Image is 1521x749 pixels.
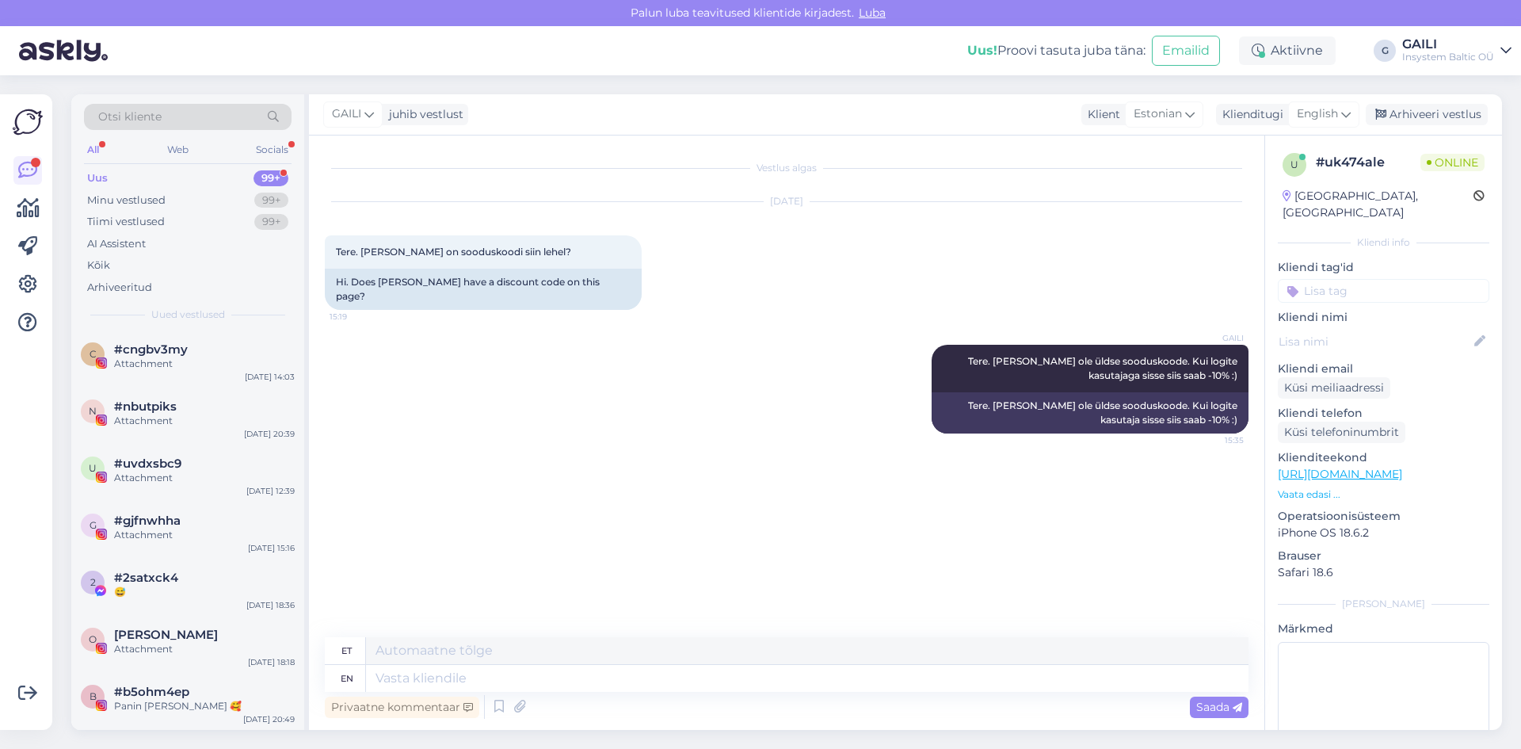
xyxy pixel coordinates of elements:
div: [DATE] 15:16 [248,542,295,554]
div: [DATE] 18:18 [248,656,295,668]
button: Emailid [1152,36,1220,66]
div: [PERSON_NAME] [1278,597,1489,611]
div: Privaatne kommentaar [325,697,479,718]
div: 99+ [254,214,288,230]
a: GAILIInsystem Baltic OÜ [1402,38,1511,63]
span: English [1297,105,1338,123]
span: О [89,633,97,645]
div: # uk474ale [1316,153,1420,172]
div: [DATE] 14:03 [245,371,295,383]
div: Tiimi vestlused [87,214,165,230]
div: juhib vestlust [383,106,463,123]
p: Klienditeekond [1278,449,1489,466]
span: 15:35 [1184,434,1244,446]
div: Attachment [114,471,295,485]
p: Operatsioonisüsteem [1278,508,1489,525]
div: [DATE] 18:36 [246,599,295,611]
div: Küsi telefoninumbrit [1278,422,1405,443]
div: Arhiveeritud [87,280,152,296]
span: Tere. [PERSON_NAME] ole üldse sooduskoode. Kui logite kasutajaga sisse siis saab -10% :) [968,355,1240,381]
span: Saada [1196,700,1242,714]
div: AI Assistent [87,236,146,252]
div: 99+ [253,170,288,186]
span: g [90,519,97,531]
div: Attachment [114,642,295,656]
div: Klient [1081,106,1120,123]
span: u [1290,159,1298,170]
div: Attachment [114,414,295,428]
img: Askly Logo [13,107,43,137]
div: Minu vestlused [87,193,166,208]
span: #2satxck4 [114,571,178,585]
div: Web [164,139,192,160]
span: Estonian [1134,105,1182,123]
span: Luba [854,6,890,20]
span: #b5ohm4ep [114,685,189,699]
p: iPhone OS 18.6.2 [1278,525,1489,541]
div: Insystem Baltic OÜ [1402,51,1494,63]
div: Aktiivne [1239,36,1336,65]
span: Олеся Егорова [114,628,218,642]
span: Online [1420,154,1485,171]
div: Kliendi info [1278,235,1489,250]
div: [DATE] [325,194,1248,208]
div: en [341,665,353,692]
span: c [90,348,97,360]
div: Klienditugi [1216,106,1283,123]
p: Märkmed [1278,621,1489,637]
span: GAILI [1184,332,1244,344]
span: b [90,690,97,702]
span: #uvdxsbc9 [114,457,181,471]
div: et [341,637,352,664]
div: Küsi meiliaadressi [1278,377,1390,399]
div: Proovi tasuta juba täna: [967,41,1146,60]
div: [DATE] 20:39 [244,428,295,440]
div: Vestlus algas [325,161,1248,175]
div: Attachment [114,528,295,542]
div: Panin [PERSON_NAME] 🥰 [114,699,295,713]
div: Kõik [87,258,110,273]
span: 15:19 [330,311,389,323]
span: GAILI [332,105,361,123]
div: G [1374,40,1396,62]
span: 2 [90,576,96,588]
p: Safari 18.6 [1278,564,1489,581]
div: Arhiveeri vestlus [1366,104,1488,125]
div: [DATE] 20:49 [243,713,295,725]
span: Otsi kliente [98,109,162,125]
div: 😅 [114,585,295,599]
input: Lisa nimi [1279,333,1471,350]
span: #nbutpiks [114,399,177,414]
div: GAILI [1402,38,1494,51]
p: Brauser [1278,548,1489,564]
span: #cngbv3my [114,342,188,357]
div: Uus [87,170,108,186]
div: Tere. [PERSON_NAME] ole üldse sooduskoode. Kui logite kasutaja sisse siis saab -10% :) [932,392,1248,434]
p: Vaata edasi ... [1278,487,1489,502]
span: Tere. [PERSON_NAME] on sooduskoodi siin lehel? [336,246,571,258]
p: Kliendi email [1278,361,1489,377]
span: n [89,405,97,417]
b: Uus! [967,43,997,58]
div: 99+ [254,193,288,208]
span: u [89,462,97,474]
div: Attachment [114,357,295,371]
span: Uued vestlused [151,308,225,322]
div: [DATE] 12:39 [246,485,295,497]
p: Kliendi telefon [1278,405,1489,422]
div: All [84,139,102,160]
a: [URL][DOMAIN_NAME] [1278,467,1402,481]
div: Hi. Does [PERSON_NAME] have a discount code on this page? [325,269,642,310]
span: #gjfnwhha [114,514,181,528]
p: Kliendi nimi [1278,309,1489,326]
p: Kliendi tag'id [1278,259,1489,276]
input: Lisa tag [1278,279,1489,303]
div: [GEOGRAPHIC_DATA], [GEOGRAPHIC_DATA] [1283,188,1473,221]
div: Socials [253,139,292,160]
